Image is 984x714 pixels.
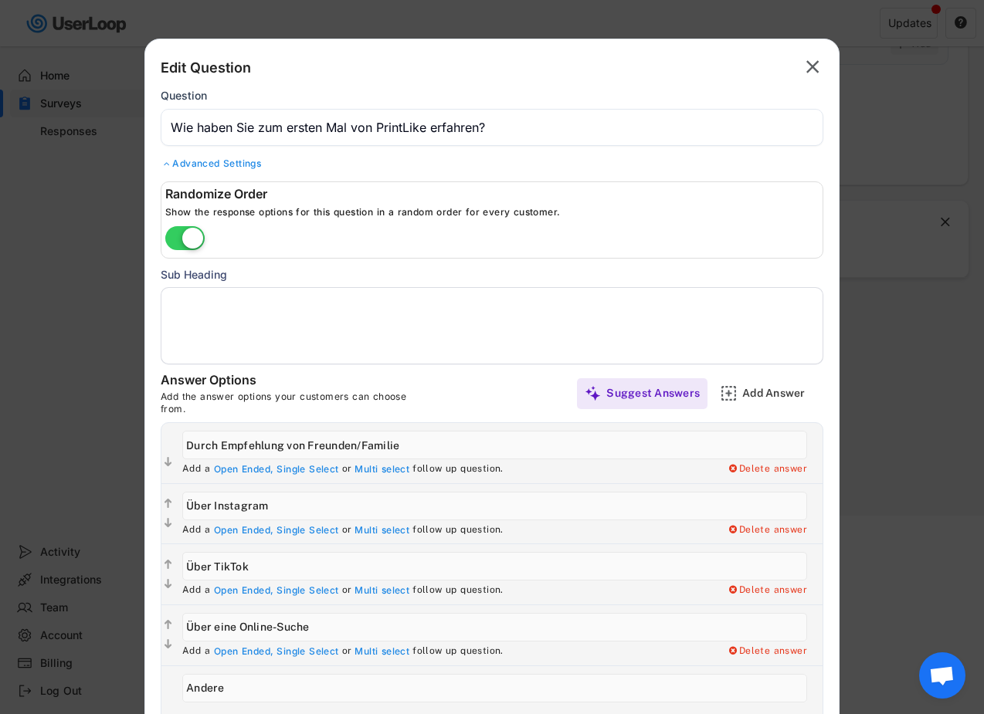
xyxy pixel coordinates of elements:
input: Andere [182,674,807,702]
div: Multi select [355,463,409,475]
div: Multi select [355,524,409,536]
div: Show the response options for this question in a random order for every customer. [165,206,823,218]
text:  [165,497,172,510]
div: Open Ended, [214,463,273,475]
text:  [165,618,172,631]
text:  [806,56,819,78]
text:  [165,577,172,590]
button:  [161,516,175,531]
text:  [165,638,172,651]
div: Multi select [355,584,409,597]
input: Über eine Online-Suche [182,613,807,641]
button:  [161,557,175,573]
input: Type your question here... [161,109,823,146]
div: Chat öffnen [919,652,965,699]
text:  [165,558,172,571]
div: Advanced Settings [161,157,823,170]
text:  [165,516,172,530]
div: or [342,584,352,597]
div: Edit Question [161,59,251,77]
div: Single Select [277,463,338,475]
div: Suggest Answers [606,386,700,400]
div: follow up question. [412,524,504,536]
button:  [802,55,823,80]
div: Add a [182,524,210,536]
div: follow up question. [412,463,504,475]
button:  [161,618,175,633]
input: Über TikTok [182,552,807,580]
div: Multi select [355,645,409,658]
div: Question [161,89,207,103]
div: Randomize Order [165,186,823,202]
div: Add a [182,645,210,658]
div: Delete answer [727,463,807,475]
button:  [161,496,175,512]
div: Add a [182,584,210,597]
input: Über Instagram [182,492,807,520]
div: or [342,645,352,658]
div: Add a [182,463,210,475]
div: Single Select [277,524,338,536]
div: Add the answer options your customers can choose from. [161,391,431,415]
div: Answer Options [161,372,392,391]
div: Sub Heading [161,266,823,283]
div: or [342,524,352,536]
div: follow up question. [412,645,504,658]
button:  [161,577,175,592]
div: Delete answer [727,645,807,658]
div: Delete answer [727,524,807,536]
div: Single Select [277,584,338,597]
img: MagicMajor%20%28Purple%29.svg [585,385,601,401]
input: Durch Empfehlung von Freunden/Familie [182,431,807,459]
div: Open Ended, [214,524,273,536]
div: Open Ended, [214,645,273,658]
div: Add Answer [742,386,819,400]
div: Single Select [277,645,338,658]
text:  [165,456,172,469]
button:  [161,637,175,652]
div: Open Ended, [214,584,273,597]
div: Delete answer [727,584,807,597]
div: follow up question. [412,584,504,597]
button:  [161,455,175,470]
img: AddMajor.svg [721,385,737,401]
div: or [342,463,352,475]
